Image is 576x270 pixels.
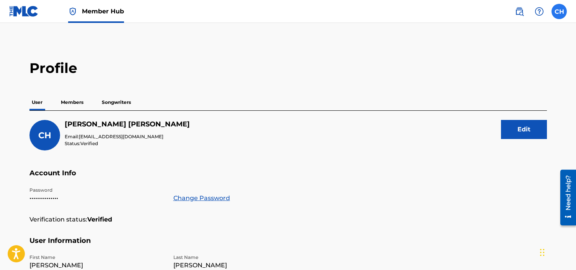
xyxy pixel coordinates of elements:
[68,7,77,16] img: Top Rightsholder
[29,169,547,187] h5: Account Info
[538,233,576,270] iframe: Chat Widget
[38,130,51,141] span: CH
[80,141,98,146] span: Verified
[512,4,527,19] a: Public Search
[9,6,39,17] img: MLC Logo
[555,167,576,228] iframe: Resource Center
[65,133,190,140] p: Email:
[29,94,45,110] p: User
[501,120,547,139] button: Edit
[29,194,164,203] p: •••••••••••••••
[173,194,230,203] a: Change Password
[173,261,308,270] p: [PERSON_NAME]
[65,120,190,129] h5: Caroline Haynes
[552,4,567,19] div: User Menu
[29,254,164,261] p: First Name
[532,4,547,19] div: Help
[29,187,164,194] p: Password
[65,140,190,147] p: Status:
[29,60,547,77] h2: Profile
[59,94,86,110] p: Members
[540,241,545,264] div: Drag
[29,261,164,270] p: [PERSON_NAME]
[515,7,524,16] img: search
[535,7,544,16] img: help
[173,254,308,261] p: Last Name
[87,215,112,224] strong: Verified
[29,236,547,254] h5: User Information
[79,134,163,139] span: [EMAIL_ADDRESS][DOMAIN_NAME]
[29,215,87,224] p: Verification status:
[82,7,124,16] span: Member Hub
[100,94,133,110] p: Songwriters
